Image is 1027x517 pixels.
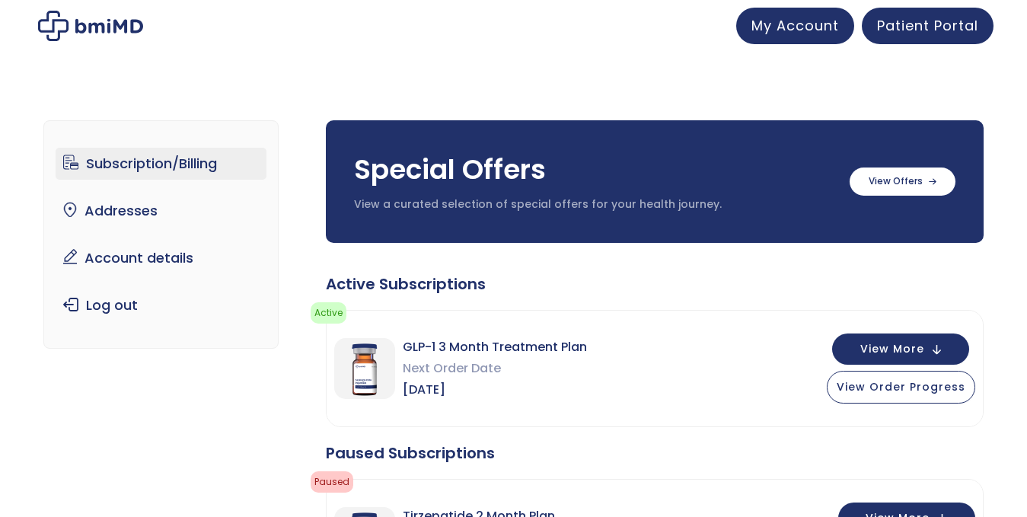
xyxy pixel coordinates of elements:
[827,371,975,404] button: View Order Progress
[56,195,266,227] a: Addresses
[56,289,266,321] a: Log out
[751,16,839,35] span: My Account
[311,471,353,493] span: Paused
[877,16,978,35] span: Patient Portal
[311,302,346,324] span: Active
[326,442,984,464] div: Paused Subscriptions
[862,8,994,44] a: Patient Portal
[832,333,969,365] button: View More
[326,273,984,295] div: Active Subscriptions
[334,338,395,399] img: GLP-1 3 Month Treatment Plan
[38,11,143,41] img: My account
[354,151,834,189] h3: Special Offers
[56,242,266,274] a: Account details
[354,197,834,212] p: View a curated selection of special offers for your health journey.
[837,379,965,394] span: View Order Progress
[56,148,266,180] a: Subscription/Billing
[736,8,854,44] a: My Account
[860,344,924,354] span: View More
[403,337,587,358] span: GLP-1 3 Month Treatment Plan
[403,379,587,401] span: [DATE]
[403,358,587,379] span: Next Order Date
[43,120,279,349] nav: Account pages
